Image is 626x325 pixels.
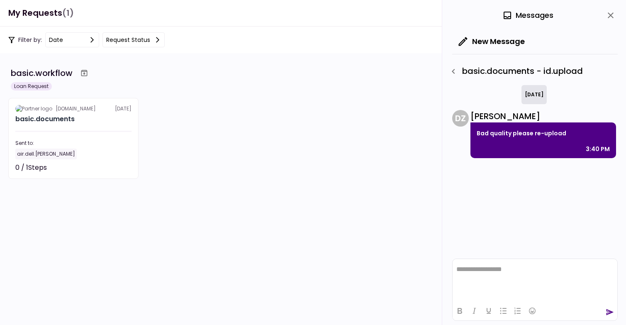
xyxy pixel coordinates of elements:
[477,128,610,138] p: Bad quality please re-upload
[8,5,74,22] h1: My Requests
[94,163,132,173] div: Not started
[15,149,77,159] div: air.dell.[PERSON_NAME]
[49,35,63,44] div: date
[15,114,75,124] h2: basic.documents
[511,305,525,317] button: Numbered list
[102,32,165,47] button: Request status
[482,305,496,317] button: Underline
[453,305,467,317] button: Bold
[452,110,469,127] div: D Z
[467,305,481,317] button: Italic
[606,308,614,316] button: send
[502,9,553,22] div: Messages
[62,5,74,22] span: (1)
[521,85,547,104] div: [DATE]
[15,105,132,112] div: [DATE]
[496,305,510,317] button: Bullet list
[8,32,165,47] div: Filter by:
[470,110,616,122] div: [PERSON_NAME]
[15,105,52,112] img: Partner logo
[11,67,73,79] div: basic.workflow
[77,66,92,81] button: Archive workflow
[586,144,610,154] div: 3:40 PM
[446,64,618,78] div: basic.documents - id.upload
[15,139,132,147] div: Sent to:
[56,105,96,112] div: [DOMAIN_NAME]
[11,82,52,90] div: Loan Request
[45,32,99,47] button: date
[453,259,617,301] iframe: Rich Text Area
[452,31,531,52] button: New Message
[604,8,618,22] button: close
[15,163,47,173] div: 0 / 1 Steps
[525,305,539,317] button: Emojis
